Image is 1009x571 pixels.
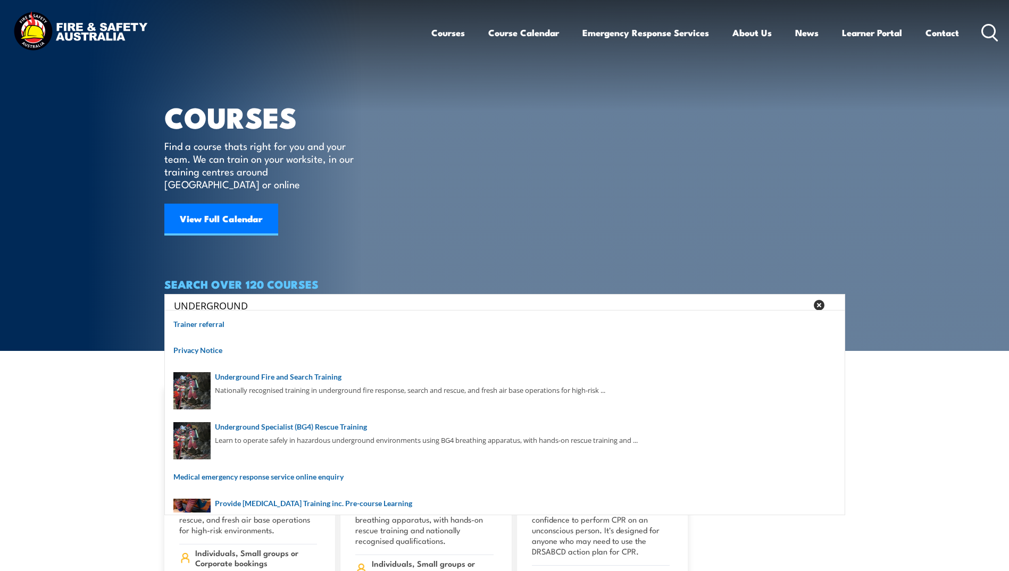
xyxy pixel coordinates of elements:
p: This course includes a pre-course learning component and gives you the confidence to perform CPR ... [532,493,670,557]
a: Learner Portal [842,19,902,47]
a: Provide [MEDICAL_DATA] Training inc. Pre-course Learning [173,498,836,509]
a: Course Calendar [488,19,559,47]
a: Underground Fire and Search Training [173,371,836,383]
span: Individuals, Small groups or Corporate bookings [195,548,317,568]
a: Trainer referral [173,318,836,330]
input: Search input [174,297,807,313]
a: News [795,19,819,47]
a: About Us [732,19,772,47]
h4: SEARCH OVER 120 COURSES [164,278,845,290]
form: Search form [176,298,809,313]
a: View Full Calendar [164,204,278,236]
button: Search magnifier button [827,298,841,313]
a: Underground Specialist (BG4) Rescue Training [173,421,836,433]
p: Learn to operate safely in hazardous underground environments using BG4 breathing apparatus, with... [355,493,494,546]
a: Medical emergency response service online enquiry [173,471,836,483]
a: Emergency Response Services [582,19,709,47]
a: Privacy Notice [173,345,836,356]
p: Find a course thats right for you and your team. We can train on your worksite, in our training c... [164,139,358,190]
a: Courses [431,19,465,47]
h1: COURSES [164,104,369,129]
a: Contact [925,19,959,47]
